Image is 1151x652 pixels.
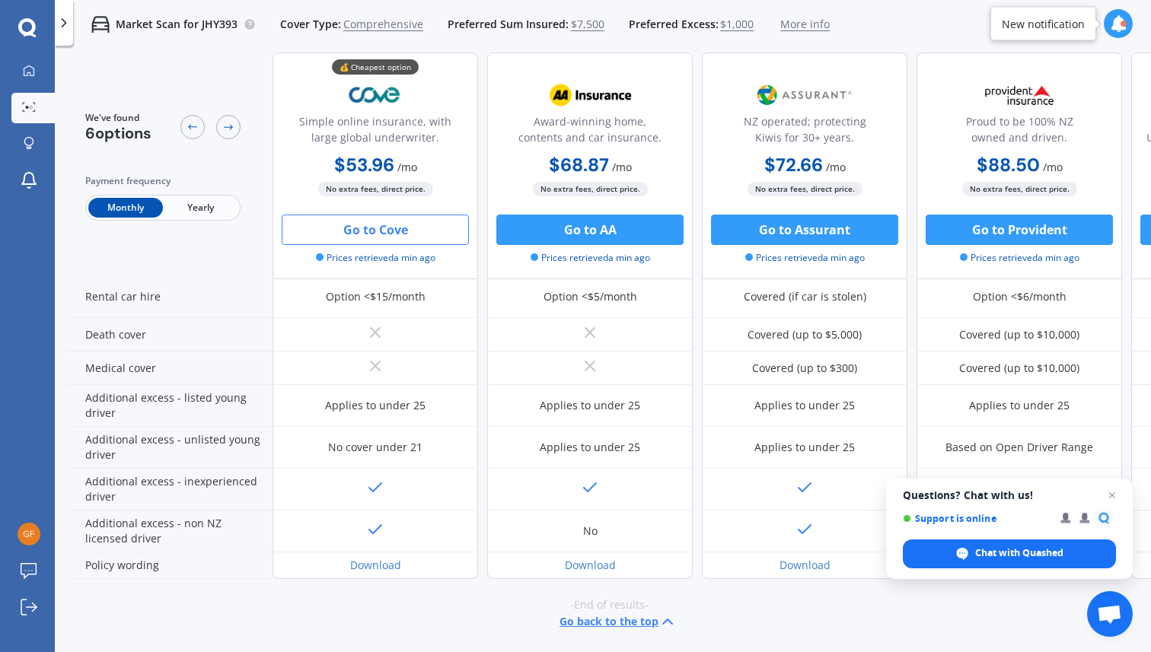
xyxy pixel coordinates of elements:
[960,251,1079,265] span: Prices retrieved a min ago
[531,251,650,265] span: Prices retrieved a min ago
[754,76,855,114] img: Assurant.png
[67,351,273,385] div: Medical cover
[748,182,862,196] span: No extra fees, direct price.
[350,558,401,572] a: Download
[583,523,598,539] div: No
[500,113,680,151] div: Award-winning home, contents and car insurance.
[285,113,465,151] div: Simple online insurance, with large global underwriter.
[318,182,433,196] span: No extra fees, direct price.
[282,215,469,245] button: Go to Cove
[325,76,426,114] img: Cove.webp
[903,539,1116,568] span: Chat with Quashed
[67,427,273,469] div: Additional excess - unlisted young driver
[748,327,862,342] div: Covered (up to $5,000)
[448,17,569,32] span: Preferred Sum Insured:
[540,76,640,114] img: AA.webp
[85,123,151,143] span: 6 options
[67,469,273,510] div: Additional excess - inexperienced driver
[343,17,423,32] span: Comprehensive
[163,198,238,218] span: Yearly
[67,385,273,427] div: Additional excess - listed young driver
[973,289,1067,304] div: Option <$6/month
[764,153,823,177] b: $72.66
[328,440,422,455] div: No cover under 21
[780,17,830,32] span: More info
[332,59,419,75] div: 💰 Cheapest option
[560,612,677,631] button: Go back to the top
[826,160,846,174] span: / mo
[945,440,1093,455] div: Based on Open Driver Range
[67,510,273,552] div: Additional excess - non NZ licensed driver
[962,182,1077,196] span: No extra fees, direct price.
[496,215,684,245] button: Go to AA
[1087,591,1133,637] a: Open chat
[85,111,151,125] span: We've found
[570,597,649,612] span: -End of results-
[754,440,855,455] div: Applies to under 25
[334,153,394,177] b: $53.96
[325,398,426,413] div: Applies to under 25
[533,182,648,196] span: No extra fees, direct price.
[959,361,1079,376] div: Covered (up to $10,000)
[969,76,1070,114] img: Provident.png
[1043,160,1063,174] span: / mo
[744,289,866,304] div: Covered (if car is stolen)
[1002,16,1085,31] div: New notification
[720,17,754,32] span: $1,000
[754,398,855,413] div: Applies to under 25
[903,513,1050,524] span: Support is online
[326,289,426,304] div: Option <$15/month
[397,160,417,174] span: / mo
[571,17,604,32] span: $7,500
[780,558,831,572] a: Download
[612,160,632,174] span: / mo
[745,251,865,265] span: Prices retrieved a min ago
[116,17,238,32] p: Market Scan for JHY393
[629,17,719,32] span: Preferred Excess:
[959,327,1079,342] div: Covered (up to $10,000)
[975,546,1063,560] span: Chat with Quashed
[752,361,857,376] div: Covered (up to $300)
[977,153,1040,177] b: $88.50
[565,558,616,572] a: Download
[18,523,40,545] img: b230d7173abb8856aeb28f21be6b9785
[969,398,1070,413] div: Applies to under 25
[85,173,241,189] div: Payment frequency
[316,251,435,265] span: Prices retrieved a min ago
[540,398,640,413] div: Applies to under 25
[67,318,273,351] div: Death cover
[544,289,637,304] div: Option <$5/month
[91,15,110,33] img: car.f15378c7a67c060ca3f3.svg
[88,198,163,218] span: Monthly
[715,113,894,151] div: NZ operated; protecting Kiwis for 30+ years.
[280,17,341,32] span: Cover Type:
[926,215,1113,245] button: Go to Provident
[540,440,640,455] div: Applies to under 25
[549,153,609,177] b: $68.87
[67,276,273,318] div: Rental car hire
[711,215,898,245] button: Go to Assurant
[67,552,273,579] div: Policy wording
[929,113,1109,151] div: Proud to be 100% NZ owned and driven.
[903,489,1116,501] span: Questions? Chat with us!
